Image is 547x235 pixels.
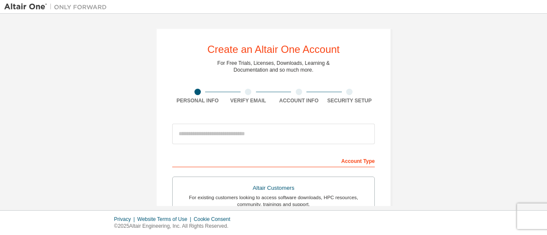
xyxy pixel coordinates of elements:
[207,44,340,55] div: Create an Altair One Account
[223,97,274,104] div: Verify Email
[172,154,375,167] div: Account Type
[324,97,375,104] div: Security Setup
[137,216,194,223] div: Website Terms of Use
[273,97,324,104] div: Account Info
[178,194,369,208] div: For existing customers looking to access software downloads, HPC resources, community, trainings ...
[172,97,223,104] div: Personal Info
[194,216,235,223] div: Cookie Consent
[218,60,330,73] div: For Free Trials, Licenses, Downloads, Learning & Documentation and so much more.
[178,182,369,194] div: Altair Customers
[114,223,235,230] p: © 2025 Altair Engineering, Inc. All Rights Reserved.
[114,216,137,223] div: Privacy
[4,3,111,11] img: Altair One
